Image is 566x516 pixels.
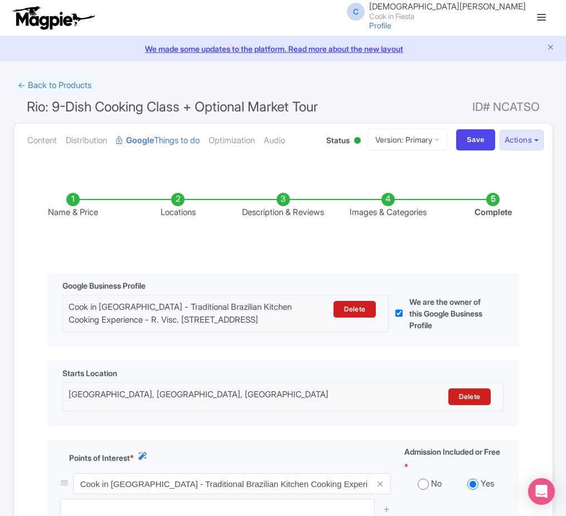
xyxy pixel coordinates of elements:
span: Google Business Profile [62,280,146,291]
span: Rio: 9-Dish Cooking Class + Optional Market Tour [27,99,318,115]
li: Locations [125,193,230,219]
a: Audio [264,123,285,158]
button: Actions [500,130,544,150]
button: Close announcement [546,42,555,55]
li: Complete [441,193,545,219]
div: [GEOGRAPHIC_DATA], [GEOGRAPHIC_DATA], [GEOGRAPHIC_DATA] [69,388,390,405]
span: Admission Included or Free [404,446,500,457]
img: logo-ab69f6fb50320c5b225c76a69d11143b.png [10,6,96,30]
a: We made some updates to the platform. Read more about the new layout [7,43,559,55]
span: [DEMOGRAPHIC_DATA][PERSON_NAME] [369,1,526,12]
li: Images & Categories [336,193,441,219]
input: Save [456,129,495,150]
label: We are the owner of this Google Business Profile [409,296,492,331]
strong: Google [126,134,154,147]
div: Cook in [GEOGRAPHIC_DATA] - Traditional Brazilian Kitchen Cooking Experience - R. Visc. [STREET_A... [69,301,304,326]
li: Name & Price [21,193,125,219]
a: GoogleThings to do [116,123,200,158]
a: C [DEMOGRAPHIC_DATA][PERSON_NAME] Cook in Fiesta [340,2,526,20]
a: ← Back to Products [13,75,96,96]
span: Status [326,134,350,146]
a: Profile [369,21,391,30]
a: Optimization [209,123,255,158]
span: ID# NCATSO [472,96,540,118]
a: Distribution [66,123,107,158]
span: Starts Location [62,367,117,379]
label: Yes [481,478,494,490]
a: Delete [333,301,376,318]
div: Active [352,133,363,150]
a: Content [27,123,57,158]
span: Points of Interest [69,452,130,464]
li: Description & Reviews [230,193,335,219]
div: Open Intercom Messenger [528,478,555,505]
a: Version: Primary [367,129,447,150]
span: C [347,3,365,21]
label: No [431,478,442,490]
small: Cook in Fiesta [369,13,526,20]
a: Delete [448,388,491,405]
